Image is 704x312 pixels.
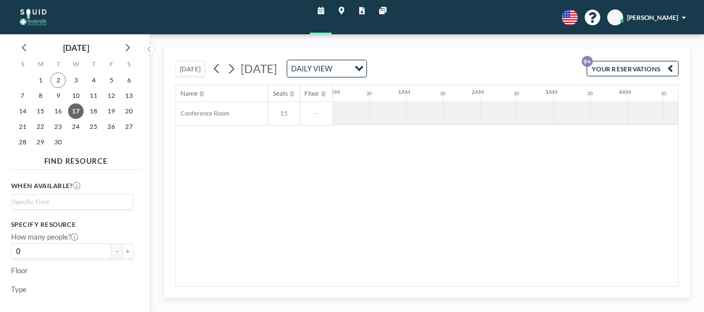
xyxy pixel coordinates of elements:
button: + [122,243,133,259]
div: 2AM [472,89,484,95]
p: 9+ [582,56,593,67]
div: S [14,58,32,72]
div: T [85,58,102,72]
span: Wednesday, September 10, 2025 [68,88,84,103]
img: organization-logo [15,8,52,27]
span: - [301,110,333,118]
div: Search for option [287,60,367,77]
span: Tuesday, September 23, 2025 [50,119,66,134]
span: Thursday, September 25, 2025 [86,119,101,134]
span: Wednesday, September 3, 2025 [68,72,84,88]
div: Name [180,90,198,98]
span: Thursday, September 11, 2025 [86,88,101,103]
div: W [67,58,85,72]
span: Wednesday, September 24, 2025 [68,119,84,134]
span: Tuesday, September 30, 2025 [50,134,66,150]
span: Friday, September 19, 2025 [103,103,119,119]
span: Monday, September 29, 2025 [33,134,48,150]
button: [DATE] [175,61,205,76]
span: DAILY VIEW [289,63,335,75]
span: Friday, September 26, 2025 [103,119,119,134]
h4: FIND RESOURCE [11,153,141,165]
span: Friday, September 12, 2025 [103,88,119,103]
span: Saturday, September 6, 2025 [121,72,137,88]
div: 30 [661,91,666,96]
div: [DATE] [63,40,89,55]
span: Conference Room [176,110,230,118]
div: F [102,58,120,72]
input: Search for option [13,197,127,207]
div: 30 [366,91,372,96]
div: 3AM [545,89,557,95]
span: Sunday, September 7, 2025 [15,88,30,103]
button: YOUR RESERVATIONS9+ [587,61,679,76]
span: Friday, September 5, 2025 [103,72,119,88]
span: Saturday, September 27, 2025 [121,119,137,134]
span: [PERSON_NAME] [627,14,678,21]
div: 1AM [398,89,410,95]
span: Monday, September 15, 2025 [33,103,48,119]
span: Thursday, September 4, 2025 [86,72,101,88]
span: Sunday, September 21, 2025 [15,119,30,134]
div: 30 [587,91,593,96]
span: Sunday, September 28, 2025 [15,134,30,150]
span: Tuesday, September 2, 2025 [50,72,66,88]
h3: Specify resource [11,221,133,229]
input: Search for option [335,63,348,75]
label: Type [11,285,27,294]
label: Floor [11,266,28,275]
div: Floor [304,90,319,98]
span: Monday, September 1, 2025 [33,72,48,88]
div: Search for option [12,195,133,209]
span: 15 [268,110,299,118]
span: [DATE] [241,61,277,75]
label: How many people? [11,232,78,242]
div: 30 [440,91,446,96]
div: M [32,58,49,72]
span: Wednesday, September 17, 2025 [68,103,84,119]
div: Seats [273,90,288,98]
span: Saturday, September 13, 2025 [121,88,137,103]
span: Sunday, September 14, 2025 [15,103,30,119]
span: Monday, September 22, 2025 [33,119,48,134]
div: T [49,58,67,72]
span: Tuesday, September 9, 2025 [50,88,66,103]
span: Thursday, September 18, 2025 [86,103,101,119]
span: NR [610,13,620,22]
div: S [120,58,138,72]
div: 30 [514,91,519,96]
button: - [111,243,122,259]
div: 4AM [619,89,631,95]
span: Tuesday, September 16, 2025 [50,103,66,119]
span: Monday, September 8, 2025 [33,88,48,103]
span: Saturday, September 20, 2025 [121,103,137,119]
